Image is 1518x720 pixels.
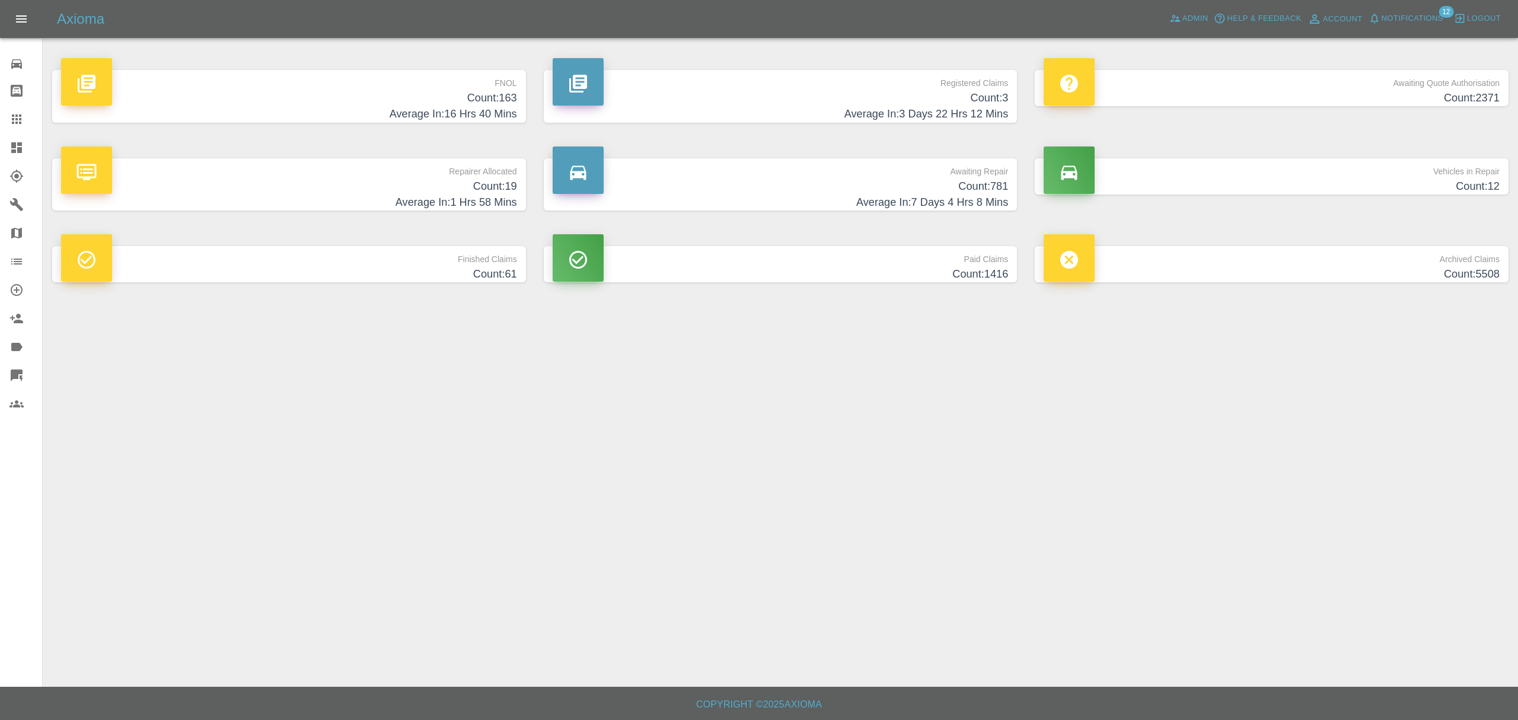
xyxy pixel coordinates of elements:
p: Paid Claims [553,246,1009,266]
a: Awaiting Quote AuthorisationCount:2371 [1035,70,1509,106]
h4: Average In: 3 Days 22 Hrs 12 Mins [553,106,1009,122]
h4: Average In: 7 Days 4 Hrs 8 Mins [553,195,1009,211]
a: Repairer AllocatedCount:19Average In:1 Hrs 58 Mins [52,158,526,211]
button: Logout [1451,9,1504,28]
h4: Average In: 1 Hrs 58 Mins [61,195,517,211]
h4: Average In: 16 Hrs 40 Mins [61,106,517,122]
h4: Count: 5508 [1044,266,1500,282]
h4: Count: 19 [61,179,517,195]
button: Open drawer [7,5,36,33]
button: Notifications [1366,9,1446,28]
a: FNOLCount:163Average In:16 Hrs 40 Mins [52,70,526,123]
p: Awaiting Repair [553,158,1009,179]
a: Account [1305,9,1366,28]
a: Vehicles in RepairCount:12 [1035,158,1509,195]
h4: Count: 163 [61,90,517,106]
p: Vehicles in Repair [1044,158,1500,179]
span: Logout [1467,12,1501,26]
p: Registered Claims [553,70,1009,90]
a: Finished ClaimsCount:61 [52,246,526,282]
a: Admin [1166,9,1211,28]
a: Awaiting RepairCount:781Average In:7 Days 4 Hrs 8 Mins [544,158,1018,211]
p: Repairer Allocated [61,158,517,179]
h4: Count: 12 [1044,179,1500,195]
a: Paid ClaimsCount:1416 [544,246,1018,282]
span: 12 [1439,6,1453,18]
a: Archived ClaimsCount:5508 [1035,246,1509,282]
p: Awaiting Quote Authorisation [1044,70,1500,90]
h4: Count: 61 [61,266,517,282]
p: FNOL [61,70,517,90]
h5: Axioma [57,9,104,28]
h6: Copyright © 2025 Axioma [9,696,1509,713]
h4: Count: 2371 [1044,90,1500,106]
p: Finished Claims [61,246,517,266]
button: Help & Feedback [1211,9,1304,28]
span: Admin [1182,12,1208,26]
h4: Count: 781 [553,179,1009,195]
h4: Count: 1416 [553,266,1009,282]
p: Archived Claims [1044,246,1500,266]
a: Registered ClaimsCount:3Average In:3 Days 22 Hrs 12 Mins [544,70,1018,123]
span: Account [1323,12,1363,26]
h4: Count: 3 [553,90,1009,106]
span: Help & Feedback [1227,12,1301,26]
span: Notifications [1382,12,1443,26]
